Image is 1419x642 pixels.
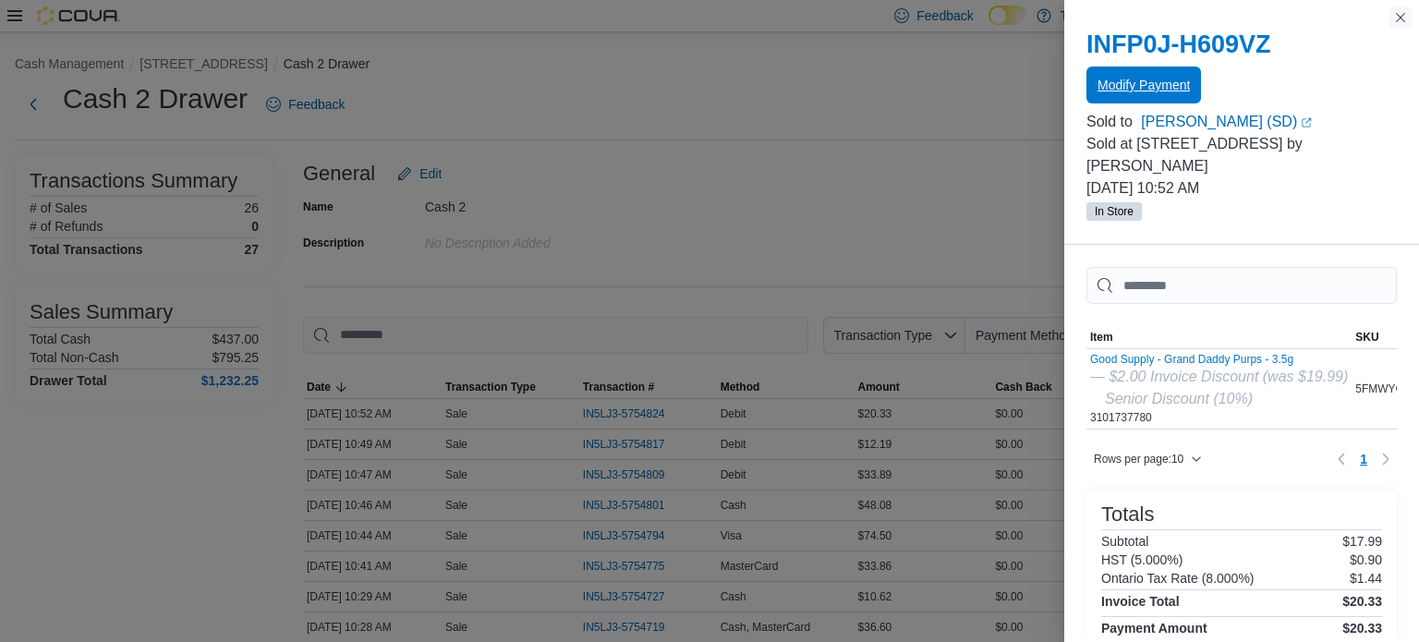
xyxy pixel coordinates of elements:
span: 5FMWYGE1 [1355,382,1417,396]
input: This is a search bar. As you type, the results lower in the page will automatically filter. [1086,267,1397,304]
p: $17.99 [1342,534,1382,549]
button: Previous page [1330,448,1352,470]
nav: Pagination for table: MemoryTable from EuiInMemoryTable [1330,444,1397,474]
button: Page 1 of 1 [1352,444,1375,474]
p: [DATE] 10:52 AM [1086,177,1397,200]
button: Close this dialog [1389,6,1412,29]
button: Rows per page:10 [1086,448,1209,470]
h6: Ontario Tax Rate (8.000%) [1101,571,1255,586]
h6: Subtotal [1101,534,1148,549]
span: Modify Payment [1098,76,1190,94]
span: Rows per page : 10 [1094,452,1183,466]
h4: $20.33 [1342,594,1382,609]
h2: INFP0J-H609VZ [1086,30,1397,59]
button: Modify Payment [1086,67,1201,103]
span: SKU [1355,330,1378,345]
ul: Pagination for table: MemoryTable from EuiInMemoryTable [1352,444,1375,474]
h3: Totals [1101,503,1154,526]
button: Good Supply - Grand Daddy Purps - 3.5g [1090,353,1348,366]
h4: Payment Amount [1101,621,1207,636]
a: [PERSON_NAME] (SD)External link [1141,111,1397,133]
button: Item [1086,326,1352,348]
svg: External link [1301,117,1312,128]
div: 3101737780 [1090,353,1348,425]
div: Sold to [1086,111,1137,133]
button: Next page [1375,448,1397,470]
span: In Store [1086,202,1142,221]
i: Senior Discount (10%) [1105,391,1253,406]
div: — $2.00 Invoice Discount (was $19.99) [1090,366,1348,388]
h4: Invoice Total [1101,594,1180,609]
p: Sold at [STREET_ADDRESS] by [PERSON_NAME] [1086,133,1397,177]
span: 1 [1360,450,1367,468]
span: Item [1090,330,1113,345]
h6: HST (5.000%) [1101,552,1182,567]
p: $0.90 [1350,552,1382,567]
h4: $20.33 [1342,621,1382,636]
span: In Store [1095,203,1134,220]
p: $1.44 [1350,571,1382,586]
